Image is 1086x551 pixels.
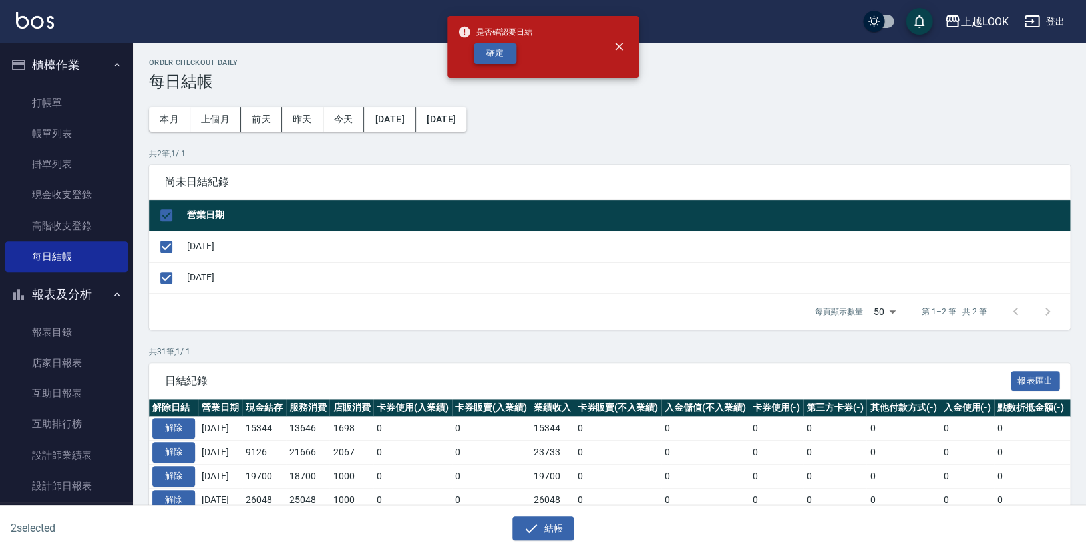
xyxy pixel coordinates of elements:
[749,417,803,441] td: 0
[286,488,330,512] td: 25048
[866,488,940,512] td: 0
[149,107,190,132] button: 本月
[364,107,415,132] button: [DATE]
[749,441,803,465] td: 0
[5,179,128,210] a: 現金收支登錄
[815,306,863,318] p: 每頁顯示數量
[416,107,466,132] button: [DATE]
[803,399,867,417] th: 第三方卡券(-)
[749,399,803,417] th: 卡券使用(-)
[939,8,1013,35] button: 上越LOOK
[5,277,128,312] button: 報表及分析
[530,464,574,488] td: 19700
[329,417,373,441] td: 1698
[242,488,286,512] td: 26048
[866,441,940,465] td: 0
[11,520,269,536] h6: 2 selected
[5,440,128,471] a: 設計師業績表
[198,464,242,488] td: [DATE]
[198,417,242,441] td: [DATE]
[242,417,286,441] td: 15344
[242,441,286,465] td: 9126
[866,417,940,441] td: 0
[373,399,452,417] th: 卡券使用(入業績)
[165,374,1011,387] span: 日結紀錄
[452,417,530,441] td: 0
[5,118,128,149] a: 帳單列表
[803,488,867,512] td: 0
[452,441,530,465] td: 0
[661,488,749,512] td: 0
[241,107,282,132] button: 前天
[1011,371,1060,391] button: 報表匯出
[242,464,286,488] td: 19700
[994,399,1067,417] th: 點數折抵金額(-)
[5,471,128,501] a: 設計師日報表
[286,441,330,465] td: 21666
[994,441,1067,465] td: 0
[940,417,994,441] td: 0
[803,441,867,465] td: 0
[149,72,1070,91] h3: 每日結帳
[198,399,242,417] th: 營業日期
[329,488,373,512] td: 1000
[286,399,330,417] th: 服務消費
[940,399,994,417] th: 入金使用(-)
[574,464,661,488] td: 0
[452,399,530,417] th: 卡券販賣(入業績)
[190,107,241,132] button: 上個月
[5,88,128,118] a: 打帳單
[803,417,867,441] td: 0
[5,378,128,409] a: 互助日報表
[866,464,940,488] td: 0
[940,488,994,512] td: 0
[282,107,323,132] button: 昨天
[574,441,661,465] td: 0
[661,417,749,441] td: 0
[1011,374,1060,386] a: 報表匯出
[329,464,373,488] td: 1000
[198,441,242,465] td: [DATE]
[922,306,986,318] p: 第 1–2 筆 共 2 筆
[165,175,1054,189] span: 尚未日結紀錄
[373,441,452,465] td: 0
[184,231,1070,262] td: [DATE]
[373,464,452,488] td: 0
[574,399,661,417] th: 卡券販賣(不入業績)
[149,58,1070,67] h2: Order checkout daily
[329,399,373,417] th: 店販消費
[5,48,128,82] button: 櫃檯作業
[994,464,1067,488] td: 0
[5,241,128,272] a: 每日結帳
[994,488,1067,512] td: 0
[866,399,940,417] th: 其他付款方式(-)
[16,12,54,29] img: Logo
[152,442,195,463] button: 解除
[749,464,803,488] td: 0
[329,441,373,465] td: 2067
[5,348,128,378] a: 店家日報表
[474,43,516,64] button: 確定
[749,488,803,512] td: 0
[604,32,633,61] button: close
[661,399,749,417] th: 入金儲值(不入業績)
[242,399,286,417] th: 現金結存
[530,417,574,441] td: 15344
[152,466,195,487] button: 解除
[530,488,574,512] td: 26048
[5,211,128,241] a: 高階收支登錄
[5,501,128,532] a: 設計師業績分析表
[994,417,1067,441] td: 0
[803,464,867,488] td: 0
[1019,9,1070,34] button: 登出
[940,441,994,465] td: 0
[152,490,195,510] button: 解除
[198,488,242,512] td: [DATE]
[184,200,1070,231] th: 營業日期
[286,417,330,441] td: 13646
[906,8,932,35] button: save
[530,441,574,465] td: 23733
[5,317,128,348] a: 報表目錄
[530,399,574,417] th: 業績收入
[323,107,365,132] button: 今天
